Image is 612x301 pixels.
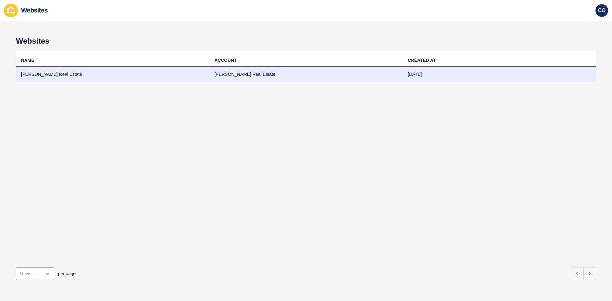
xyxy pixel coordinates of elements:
div: ACCOUNT [215,57,237,63]
span: CO [598,7,606,14]
div: NAME [21,57,34,63]
h1: Websites [16,37,596,46]
div: open menu [16,267,54,280]
td: [PERSON_NAME] Real Estate [209,67,403,82]
td: [PERSON_NAME] Real Estate [16,67,209,82]
span: per page [58,270,76,277]
div: CREATED AT [408,57,436,63]
td: [DATE] [403,67,596,82]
